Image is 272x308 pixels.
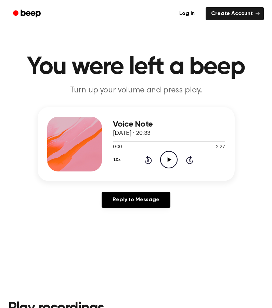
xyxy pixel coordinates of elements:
[113,130,151,137] span: [DATE] · 20:33
[113,120,225,129] h3: Voice Note
[8,7,47,21] a: Beep
[8,85,264,96] p: Turn up your volume and press play.
[8,55,264,79] h1: You were left a beep
[172,6,202,22] a: Log in
[206,7,264,20] a: Create Account
[102,192,170,208] a: Reply to Message
[113,154,123,166] button: 1.0x
[113,144,122,151] span: 0:00
[216,144,225,151] span: 2:27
